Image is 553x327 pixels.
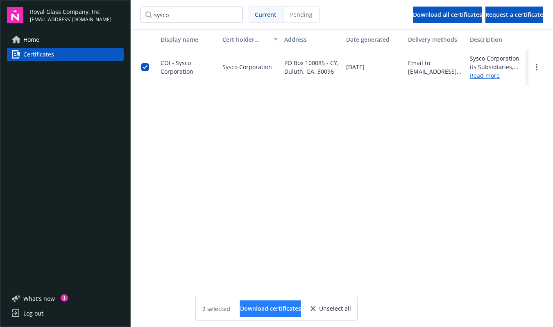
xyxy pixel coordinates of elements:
span: Royal Glass Company, Inc [30,7,111,16]
span: PO Box 100085 - CY, Duluth, GA, 30096 [284,59,340,76]
div: Address [284,35,340,44]
img: navigator-logo.svg [7,7,23,23]
button: Royal Glass Company, Inc[EMAIL_ADDRESS][DOMAIN_NAME] [30,7,124,23]
button: Cert holder name [219,29,281,49]
button: Request a certificate [485,7,543,23]
button: Description [467,29,528,49]
span: Current [255,10,276,19]
button: Address [281,29,343,49]
div: Date generated [346,35,401,44]
a: Home [7,33,124,46]
input: Toggle Row Selected [141,63,149,71]
span: [DATE] [346,63,365,71]
div: Log out [23,307,43,320]
a: Read more [470,71,525,80]
span: Download certificates [240,304,301,312]
div: Display name [161,35,216,44]
button: Unselect all [311,300,351,317]
button: What's new1 [7,294,68,303]
span: Request a certificate [485,11,543,18]
span: 2 selected [202,304,230,313]
input: Filter certificates... [141,7,243,23]
span: Pending [283,7,319,23]
div: Description [470,35,525,44]
div: Email to [EMAIL_ADDRESS][DOMAIN_NAME] [408,59,463,76]
button: Date generated [343,29,405,49]
div: 1 [61,294,68,302]
span: Unselect all [319,306,351,311]
button: Delivery methods [405,29,467,49]
span: Certificates [23,48,54,61]
span: What ' s new [23,294,55,303]
div: Cert holder name [222,35,269,44]
div: Sysco Corporation, its Subsidiaries, Affiliates and Divisions are additional insured where requir... [470,54,525,71]
button: Download certificates [240,300,301,317]
a: more [532,62,542,72]
span: COI - Sysco Corporation [161,59,193,75]
button: Display name [157,29,219,49]
div: Delivery methods [408,35,463,44]
span: Home [23,33,39,46]
span: [EMAIL_ADDRESS][DOMAIN_NAME] [30,16,111,23]
span: Pending [290,10,313,19]
a: Certificates [7,48,124,61]
span: Sysco Corporation [222,63,272,71]
button: Download all certificates [413,7,482,23]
